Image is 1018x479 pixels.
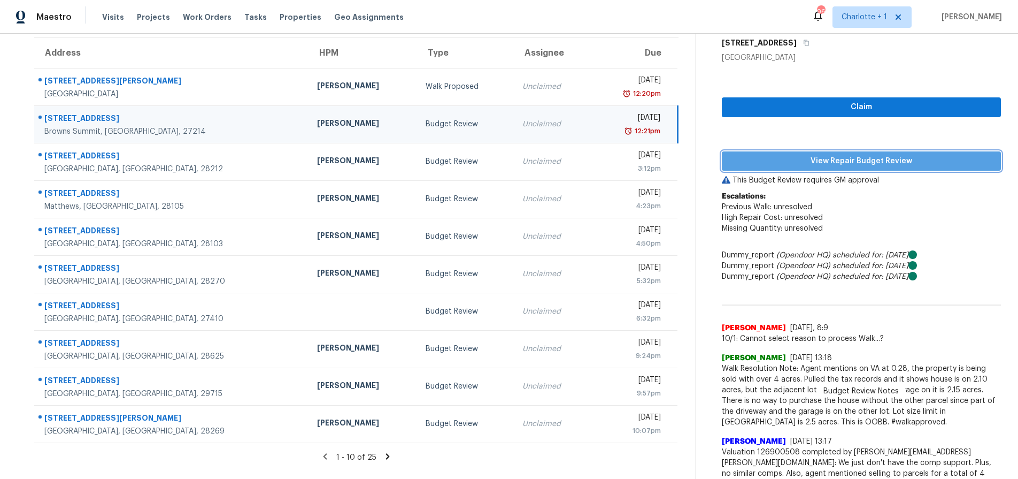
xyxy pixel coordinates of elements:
div: [STREET_ADDRESS][PERSON_NAME] [44,75,300,89]
th: Address [34,38,309,68]
div: Unclaimed [522,269,582,279]
span: Geo Assignments [334,12,404,22]
span: Claim [730,101,992,114]
div: 10:07pm [599,425,661,436]
div: Dummy_report [722,261,1001,271]
div: [STREET_ADDRESS][PERSON_NAME] [44,413,300,426]
div: [GEOGRAPHIC_DATA], [GEOGRAPHIC_DATA], 28269 [44,426,300,437]
div: [PERSON_NAME] [317,268,409,281]
div: Budget Review [426,306,505,317]
div: 5:32pm [599,276,661,286]
span: Work Orders [183,12,232,22]
div: [GEOGRAPHIC_DATA], [GEOGRAPHIC_DATA], 29715 [44,389,300,399]
div: 9:57pm [599,388,661,399]
div: 4:23pm [599,201,661,211]
span: [PERSON_NAME] [937,12,1002,22]
div: Unclaimed [522,231,582,242]
span: [PERSON_NAME] [722,353,786,363]
th: Assignee [514,38,590,68]
div: Dummy_report [722,250,1001,261]
div: [STREET_ADDRESS] [44,338,300,351]
span: [DATE] 13:18 [790,354,832,362]
div: [STREET_ADDRESS] [44,225,300,239]
button: Claim [722,97,1001,117]
i: (Opendoor HQ) [776,262,830,270]
div: [PERSON_NAME] [317,417,409,431]
div: Budget Review [426,119,505,130]
h5: [STREET_ADDRESS] [722,37,797,48]
span: Tasks [244,13,267,21]
div: 6:32pm [599,313,661,324]
span: [PERSON_NAME] [722,436,786,447]
div: [PERSON_NAME] [317,155,409,169]
div: Budget Review [426,156,505,167]
div: [GEOGRAPHIC_DATA] [722,52,1001,63]
div: Unclaimed [522,419,582,429]
div: [DATE] [599,75,661,88]
span: 10/1: Cannot select reason to process Walk...? [722,333,1001,344]
div: [DATE] [599,337,661,351]
div: [DATE] [599,375,661,388]
th: HPM [309,38,418,68]
i: scheduled for: [DATE] [832,262,908,270]
div: Unclaimed [522,119,582,130]
div: Budget Review [426,269,505,279]
div: [DATE] [599,112,660,126]
div: Budget Review [426,381,505,392]
span: Budget Review Notes [817,386,905,397]
div: 4:50pm [599,238,661,249]
div: Unclaimed [522,306,582,317]
div: [STREET_ADDRESS] [44,150,300,164]
div: Dummy_report [722,271,1001,282]
div: [STREET_ADDRESS] [44,113,300,126]
i: scheduled for: [DATE] [832,252,908,259]
div: Budget Review [426,419,505,429]
div: Unclaimed [522,344,582,354]
img: Overdue Alarm Icon [622,88,631,99]
span: View Repair Budget Review [730,155,992,168]
p: This Budget Review requires GM approval [722,175,1001,186]
div: [PERSON_NAME] [317,80,409,94]
div: [GEOGRAPHIC_DATA], [GEOGRAPHIC_DATA], 28625 [44,351,300,362]
div: Walk Proposed [426,81,505,92]
div: Budget Review [426,344,505,354]
div: [GEOGRAPHIC_DATA], [GEOGRAPHIC_DATA], 28103 [44,239,300,249]
div: 3:12pm [599,163,661,174]
div: Unclaimed [522,156,582,167]
span: [DATE], 8:9 [790,324,828,332]
div: Budget Review [426,231,505,242]
div: [GEOGRAPHIC_DATA] [44,89,300,100]
div: [STREET_ADDRESS] [44,188,300,201]
th: Due [590,38,678,68]
div: [GEOGRAPHIC_DATA], [GEOGRAPHIC_DATA], 28270 [44,276,300,287]
button: Copy Address [797,33,811,52]
i: (Opendoor HQ) [776,273,830,280]
span: Projects [137,12,170,22]
span: High Repair Cost: unresolved [722,214,823,222]
span: Previous Walk: unresolved [722,203,812,211]
div: [STREET_ADDRESS] [44,375,300,389]
div: 12:20pm [631,88,661,99]
div: [PERSON_NAME] [317,230,409,244]
div: [DATE] [599,225,661,238]
div: [DATE] [599,150,661,163]
i: (Opendoor HQ) [776,252,830,259]
div: Unclaimed [522,194,582,204]
div: [DATE] [599,262,661,276]
div: Unclaimed [522,81,582,92]
span: Charlotte + 1 [842,12,887,22]
span: [DATE] 13:17 [790,438,832,445]
div: [DATE] [599,187,661,201]
i: scheduled for: [DATE] [832,273,908,280]
div: 9:24pm [599,351,661,361]
span: Walk Resolution Note: Agent mentions on VA at 0.28, the property is being sold with over 4 acres.... [722,363,1001,428]
span: Properties [280,12,321,22]
div: [STREET_ADDRESS] [44,300,300,314]
div: Matthews, [GEOGRAPHIC_DATA], 28105 [44,201,300,212]
span: [PERSON_NAME] [722,323,786,333]
th: Type [417,38,513,68]
div: [PERSON_NAME] [317,193,409,206]
div: [DATE] [599,300,661,313]
div: Unclaimed [522,381,582,392]
span: Visits [102,12,124,22]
